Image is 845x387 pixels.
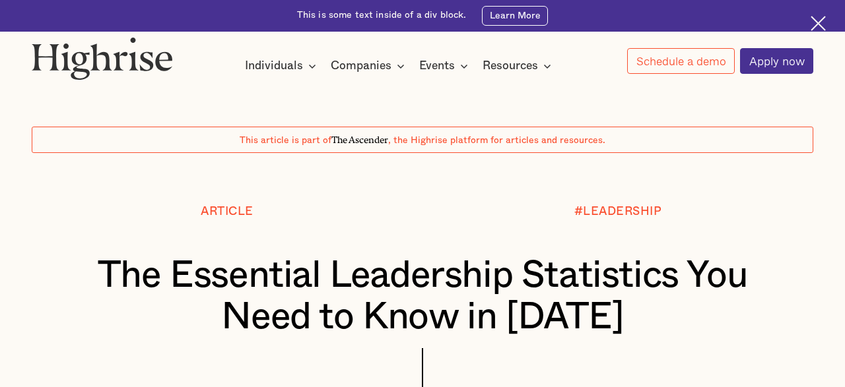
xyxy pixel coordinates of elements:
div: Individuals [245,58,303,74]
div: Companies [331,58,391,74]
span: , the Highrise platform for articles and resources. [388,136,605,145]
a: Schedule a demo [627,48,735,74]
div: Individuals [245,58,320,74]
div: #LEADERSHIP [574,206,662,219]
img: Cross icon [811,16,826,31]
span: This article is part of [240,136,331,145]
img: Highrise logo [32,37,173,80]
h1: The Essential Leadership Statistics You Need to Know in [DATE] [64,255,781,338]
div: Companies [331,58,409,74]
a: Learn More [482,6,548,26]
span: The Ascender [331,133,388,144]
div: Article [201,206,253,219]
div: Events [419,58,455,74]
div: Resources [483,58,538,74]
div: This is some text inside of a div block. [297,9,467,22]
div: Resources [483,58,555,74]
div: Events [419,58,472,74]
a: Apply now [740,48,813,74]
